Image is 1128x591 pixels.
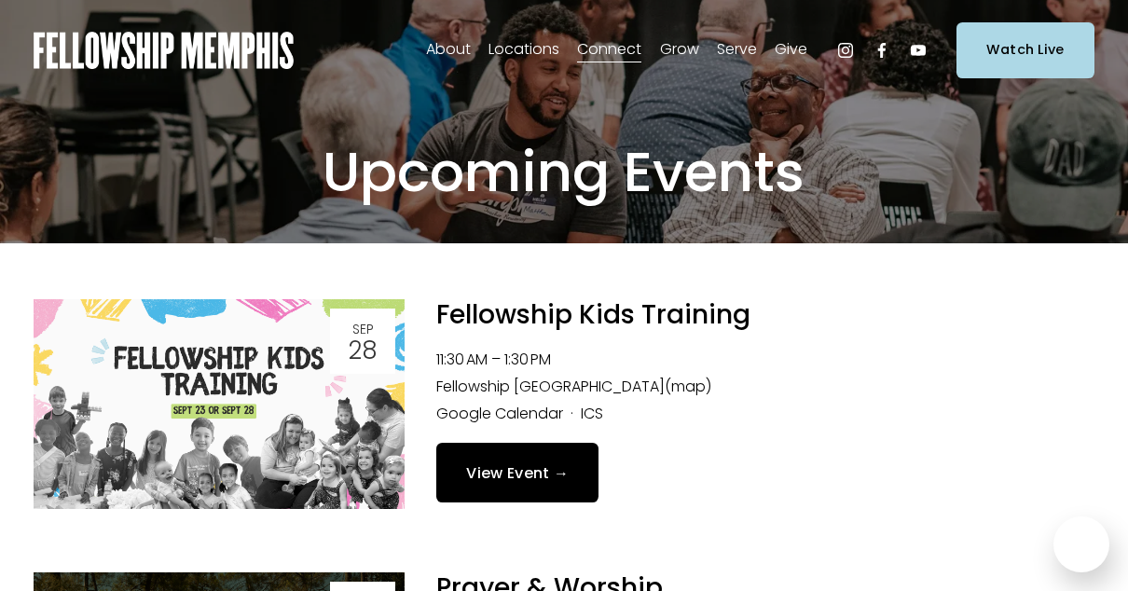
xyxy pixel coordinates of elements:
[436,349,488,370] time: 11:30 AM
[717,36,757,63] span: Serve
[426,36,471,63] span: About
[436,374,1094,401] li: Fellowship [GEOGRAPHIC_DATA]
[577,36,641,63] span: Connect
[426,35,471,65] a: folder dropdown
[775,36,807,63] span: Give
[336,338,390,363] div: 28
[660,35,699,65] a: folder dropdown
[166,138,961,206] h1: Upcoming Events
[581,403,603,424] a: ICS
[34,299,405,509] img: Fellowship Kids Training
[436,296,750,333] a: Fellowship Kids Training
[436,403,563,424] a: Google Calendar
[775,35,807,65] a: folder dropdown
[488,35,559,65] a: folder dropdown
[436,443,598,502] a: View Event →
[717,35,757,65] a: folder dropdown
[660,36,699,63] span: Grow
[836,41,855,60] a: Instagram
[34,32,294,69] img: Fellowship Memphis
[336,323,390,336] div: Sep
[488,36,559,63] span: Locations
[873,41,891,60] a: Facebook
[665,376,711,397] a: (map)
[956,22,1094,77] a: Watch Live
[504,349,551,370] time: 1:30 PM
[909,41,928,60] a: YouTube
[577,35,641,65] a: folder dropdown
